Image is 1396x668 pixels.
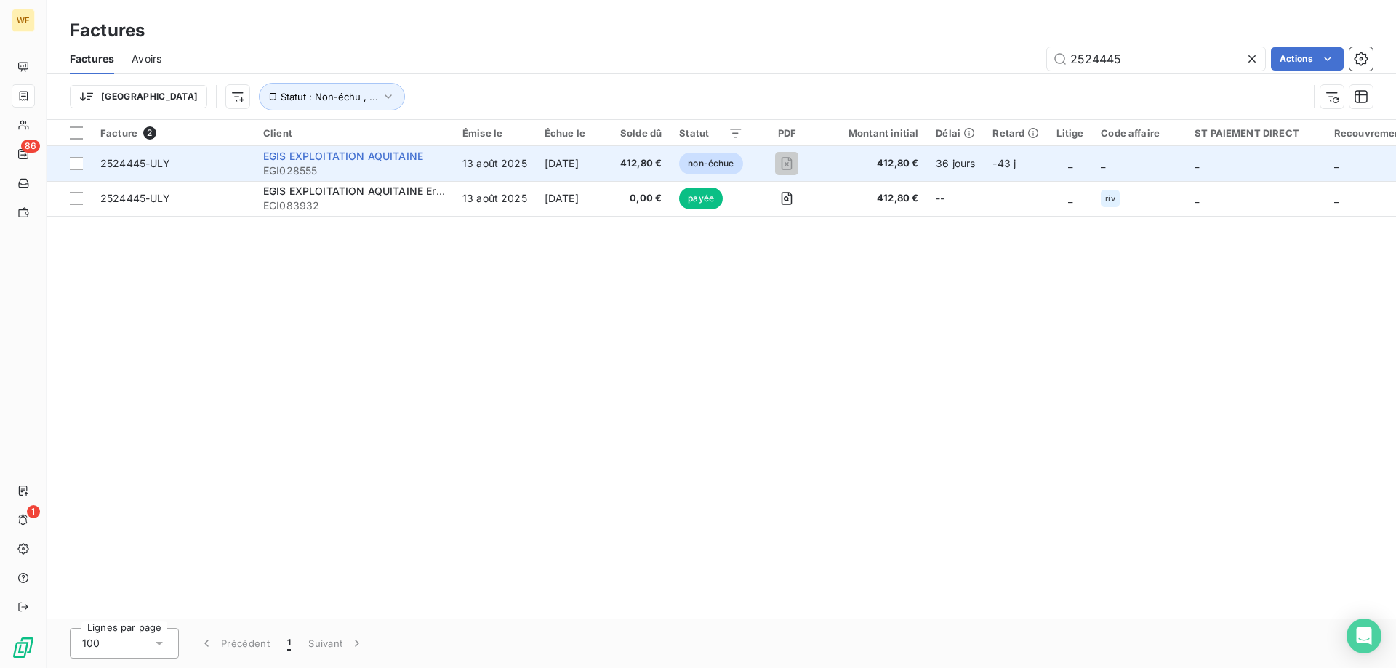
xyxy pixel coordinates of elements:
button: [GEOGRAPHIC_DATA] [70,85,207,108]
span: 1 [27,505,40,518]
button: 1 [278,628,300,659]
span: EGI083932 [263,198,445,213]
td: -- [927,181,984,216]
span: -43 j [992,157,1016,169]
span: Statut : Non-échu , ... [281,91,378,102]
span: _ [1334,157,1339,169]
div: Client [263,127,445,139]
div: Open Intercom Messenger [1347,619,1381,653]
span: _ [1195,157,1199,169]
span: Factures [70,52,114,66]
span: Facture [100,127,137,139]
input: Rechercher [1047,47,1265,71]
span: 1 [287,636,291,651]
td: 36 jours [927,146,984,181]
span: EGI028555 [263,164,445,178]
span: _ [1101,157,1105,169]
button: Suivant [300,628,373,659]
span: 100 [82,636,100,651]
span: Avoirs [132,52,161,66]
div: PDF [761,127,814,139]
button: Actions [1271,47,1344,71]
div: Émise le [462,127,527,139]
span: _ [1195,192,1199,204]
span: 412,80 € [620,156,662,171]
button: Précédent [190,628,278,659]
div: Solde dû [620,127,662,139]
span: EGIS EXPLOITATION AQUITAINE [263,150,423,162]
span: _ [1334,192,1339,204]
span: _ [1068,157,1072,169]
span: 2 [143,126,156,140]
td: 13 août 2025 [454,146,536,181]
h3: Factures [70,17,145,44]
span: 2524445-ULY [100,192,171,204]
span: 412,80 € [831,191,918,206]
td: 13 août 2025 [454,181,536,216]
button: Statut : Non-échu , ... [259,83,405,110]
div: Statut [679,127,742,139]
div: Litige [1056,127,1083,139]
div: Retard [992,127,1039,139]
div: WE [12,9,35,32]
span: 2524445-ULY [100,157,171,169]
span: 412,80 € [831,156,918,171]
div: Montant initial [831,127,918,139]
span: payée [679,188,723,209]
span: _ [1068,192,1072,204]
span: EGIS EXPLOITATION AQUITAINE Erreur [263,185,455,197]
span: 86 [21,140,40,153]
div: Échue le [545,127,603,139]
span: 0,00 € [620,191,662,206]
td: [DATE] [536,146,611,181]
div: Code affaire [1101,127,1177,139]
td: [DATE] [536,181,611,216]
div: Délai [936,127,975,139]
div: ST PAIEMENT DIRECT [1195,127,1317,139]
span: riv [1105,194,1115,203]
img: Logo LeanPay [12,636,35,659]
span: non-échue [679,153,742,174]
